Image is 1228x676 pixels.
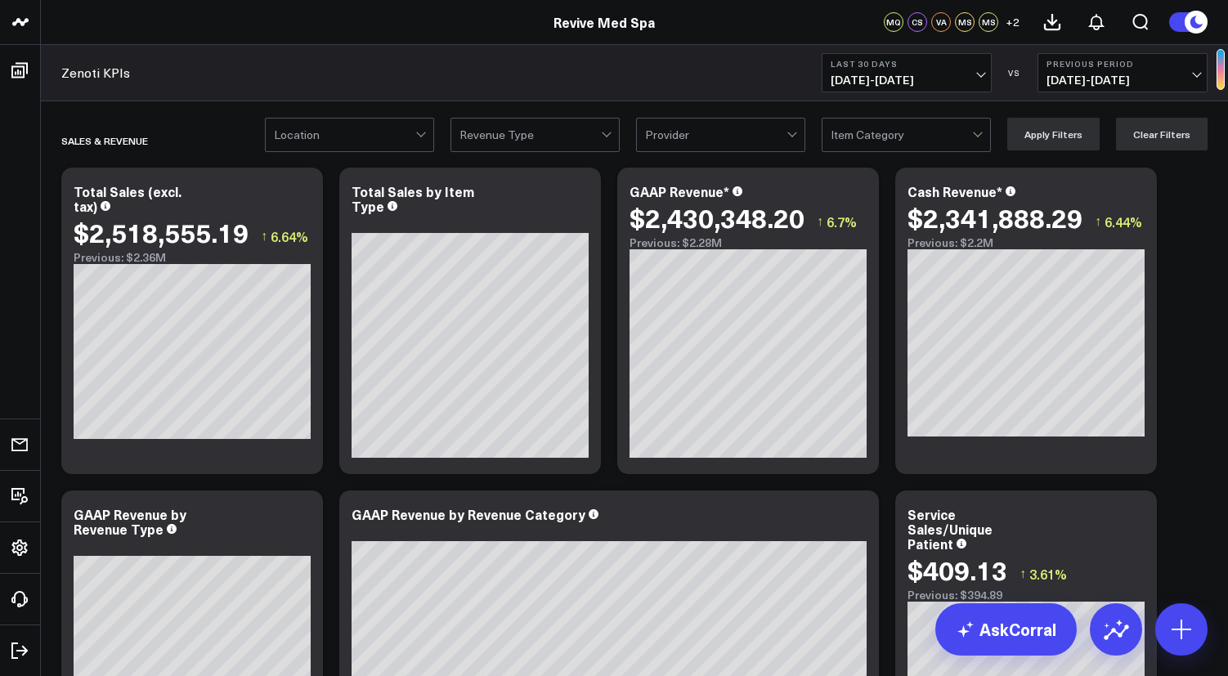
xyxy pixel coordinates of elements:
[74,505,186,538] div: GAAP Revenue by Revenue Type
[935,603,1077,656] a: AskCorral
[74,182,182,215] div: Total Sales (excl. tax)
[352,182,474,215] div: Total Sales by Item Type
[261,226,267,247] span: ↑
[630,203,804,232] div: $2,430,348.20
[908,182,1002,200] div: Cash Revenue*
[630,236,867,249] div: Previous: $2.28M
[1116,118,1208,150] button: Clear Filters
[822,53,992,92] button: Last 30 Days[DATE]-[DATE]
[630,182,729,200] div: GAAP Revenue*
[271,227,308,245] span: 6.64%
[61,64,130,82] a: Zenoti KPIs
[1002,12,1022,32] button: +2
[817,211,823,232] span: ↑
[931,12,951,32] div: VA
[908,203,1082,232] div: $2,341,888.29
[908,12,927,32] div: CS
[1105,213,1142,231] span: 6.44%
[884,12,903,32] div: MQ
[831,59,983,69] b: Last 30 Days
[74,251,311,264] div: Previous: $2.36M
[1020,563,1026,584] span: ↑
[908,236,1145,249] div: Previous: $2.2M
[908,555,1007,584] div: $409.13
[979,12,998,32] div: MS
[1029,565,1067,583] span: 3.61%
[1007,118,1100,150] button: Apply Filters
[553,13,655,31] a: Revive Med Spa
[908,589,1145,602] div: Previous: $394.89
[1095,211,1101,232] span: ↑
[831,74,983,87] span: [DATE] - [DATE]
[827,213,857,231] span: 6.7%
[74,217,249,247] div: $2,518,555.19
[352,505,585,523] div: GAAP Revenue by Revenue Category
[1046,59,1199,69] b: Previous Period
[955,12,975,32] div: MS
[908,505,993,553] div: Service Sales/Unique Patient
[1006,16,1020,28] span: + 2
[1046,74,1199,87] span: [DATE] - [DATE]
[61,122,148,159] div: SALES & REVENUE
[1038,53,1208,92] button: Previous Period[DATE]-[DATE]
[1000,68,1029,78] div: VS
